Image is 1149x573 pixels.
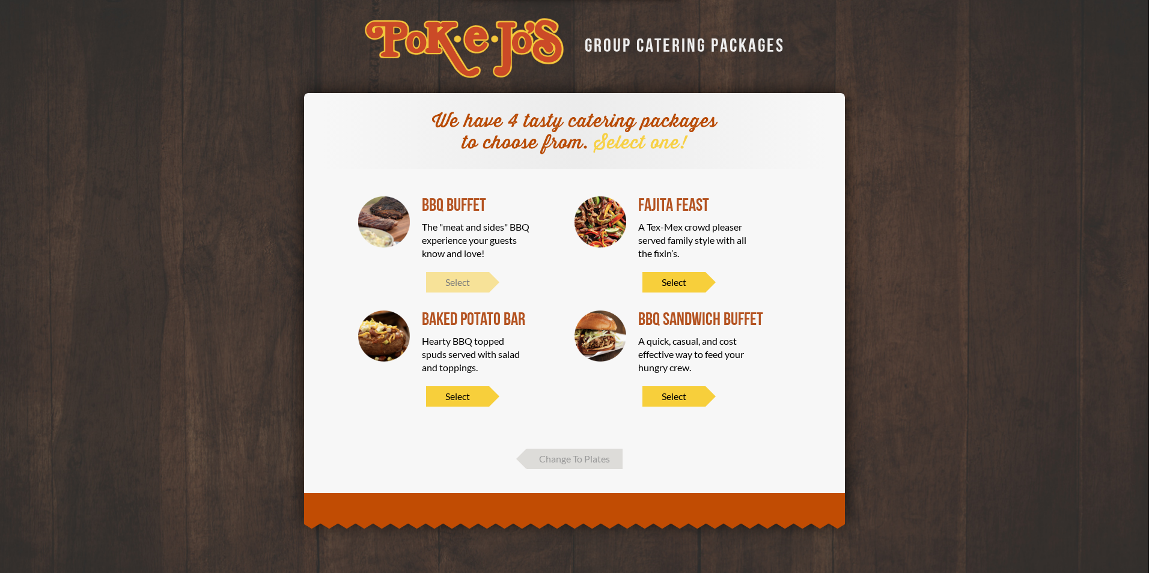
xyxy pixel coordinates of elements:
div: A quick, casual, and cost effective way to feed your hungry crew. [638,335,746,374]
span: Change To Plates [527,449,623,469]
span: Select one! [594,132,687,155]
div: A Tex-Mex crowd pleaser served family style with all the fixin’s. [638,220,746,260]
span: Select [642,272,706,293]
div: The "meat and sides" BBQ experience your guests know and love! [422,220,530,260]
div: GROUP CATERING PACKAGES [576,31,785,55]
img: Fajita Feast [574,196,626,248]
span: Select [642,386,706,407]
img: BBQ SANDWICH BUFFET [574,311,626,362]
img: BBQ Buffet [358,196,410,248]
div: BBQ SANDWICH BUFFET [638,311,773,329]
span: Select [426,272,489,293]
div: Fajita Feast [638,196,773,214]
span: Select [426,386,489,407]
div: Baked Potato Bar [422,311,556,329]
div: BBQ Buffet [422,196,556,214]
img: Baked Potato Bar [358,311,410,362]
img: logo-34603ddf.svg [365,18,564,78]
div: Hearty BBQ topped spuds served with salad and toppings. [422,335,530,374]
div: We have 4 tasty catering packages to choose from. [424,111,725,154]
